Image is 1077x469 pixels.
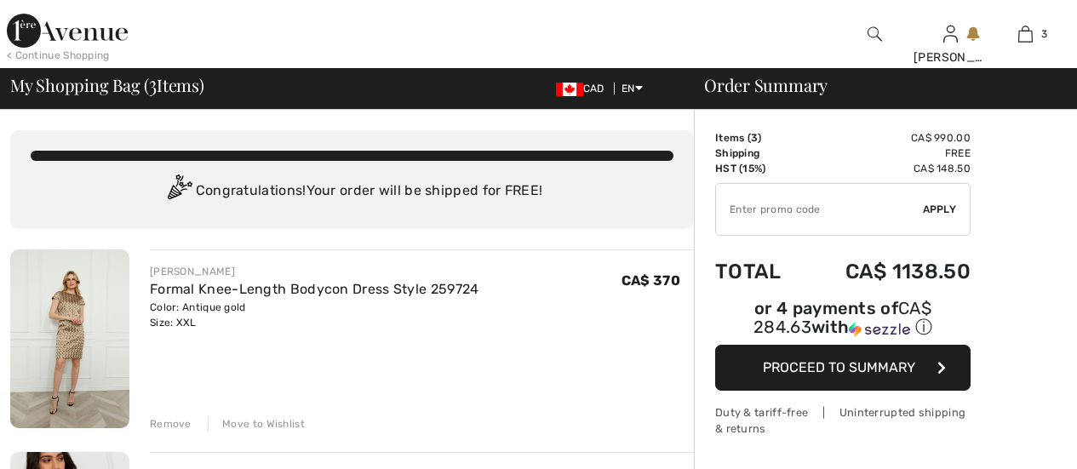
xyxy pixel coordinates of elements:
[763,359,915,375] span: Proceed to Summary
[7,14,128,48] img: 1ère Avenue
[923,202,957,217] span: Apply
[150,300,479,330] div: Color: Antique gold Size: XXL
[150,264,479,279] div: [PERSON_NAME]
[715,300,971,339] div: or 4 payments of with
[208,416,305,432] div: Move to Wishlist
[556,83,611,94] span: CAD
[988,24,1063,44] a: 3
[556,83,583,96] img: Canadian Dollar
[849,322,910,337] img: Sezzle
[715,243,803,300] td: Total
[1018,24,1033,44] img: My Bag
[803,243,971,300] td: CA$ 1138.50
[7,48,110,63] div: < Continue Shopping
[803,146,971,161] td: Free
[684,77,1067,94] div: Order Summary
[150,281,479,297] a: Formal Knee-Length Bodycon Dress Style 259724
[868,24,882,44] img: search the website
[31,174,673,209] div: Congratulations! Your order will be shipped for FREE!
[715,146,803,161] td: Shipping
[716,184,923,235] input: Promo code
[10,249,129,428] img: Formal Knee-Length Bodycon Dress Style 259724
[150,416,192,432] div: Remove
[715,404,971,437] div: Duty & tariff-free | Uninterrupted shipping & returns
[622,83,643,94] span: EN
[149,72,157,94] span: 3
[914,49,988,66] div: [PERSON_NAME]
[803,161,971,176] td: CA$ 148.50
[162,174,196,209] img: Congratulation2.svg
[715,345,971,391] button: Proceed to Summary
[751,132,758,144] span: 3
[943,24,958,44] img: My Info
[715,130,803,146] td: Items ( )
[943,26,958,42] a: Sign In
[622,272,680,289] span: CA$ 370
[715,300,971,345] div: or 4 payments ofCA$ 284.63withSezzle Click to learn more about Sezzle
[753,298,931,337] span: CA$ 284.63
[803,130,971,146] td: CA$ 990.00
[10,77,204,94] span: My Shopping Bag ( Items)
[715,161,803,176] td: HST (15%)
[1041,26,1047,42] span: 3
